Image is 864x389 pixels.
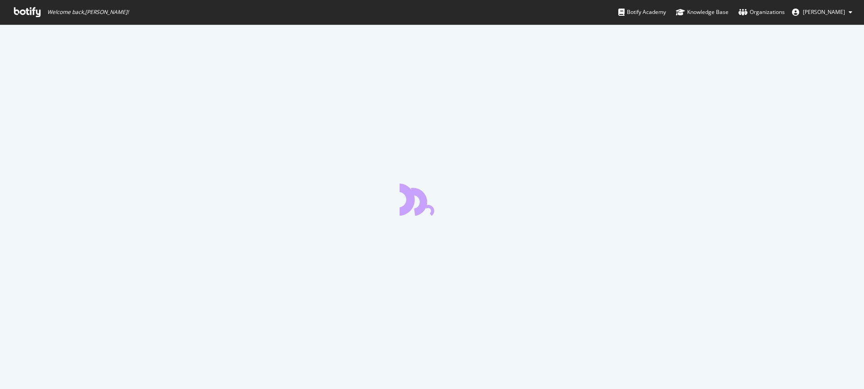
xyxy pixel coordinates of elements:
[400,183,464,216] div: animation
[618,8,666,17] div: Botify Academy
[47,9,129,16] span: Welcome back, [PERSON_NAME] !
[803,8,845,16] span: Harsh Desai
[676,8,729,17] div: Knowledge Base
[785,5,859,19] button: [PERSON_NAME]
[738,8,785,17] div: Organizations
